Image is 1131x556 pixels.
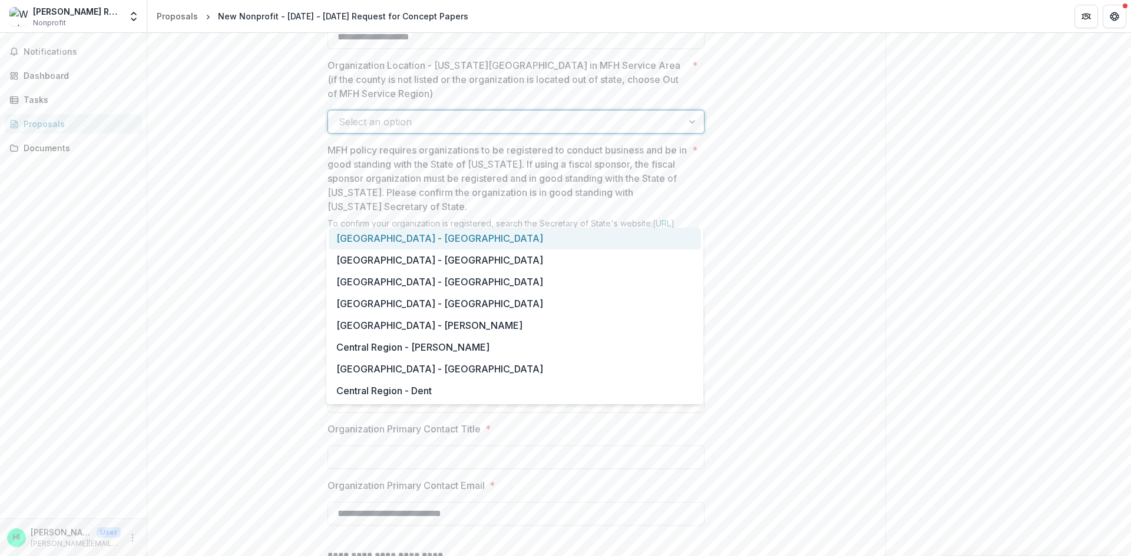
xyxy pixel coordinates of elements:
[125,531,140,545] button: More
[24,69,133,82] div: Dashboard
[329,271,701,293] div: [GEOGRAPHIC_DATA] - [GEOGRAPHIC_DATA]
[5,114,142,134] a: Proposals
[1103,5,1126,28] button: Get Help
[329,337,701,358] div: Central Region - [PERSON_NAME]
[31,538,121,549] p: [PERSON_NAME][EMAIL_ADDRESS][PERSON_NAME][DOMAIN_NAME]
[24,118,133,130] div: Proposals
[24,142,133,154] div: Documents
[5,66,142,85] a: Dashboard
[97,527,121,538] p: User
[329,293,701,315] div: [GEOGRAPHIC_DATA] - [GEOGRAPHIC_DATA]
[329,249,701,271] div: [GEOGRAPHIC_DATA] - [GEOGRAPHIC_DATA]
[157,10,198,22] div: Proposals
[328,58,687,101] p: Organization Location - [US_STATE][GEOGRAPHIC_DATA] in MFH Service Area (if the county is not lis...
[31,526,92,538] p: [PERSON_NAME]
[24,47,137,57] span: Notifications
[152,8,473,25] nav: breadcrumb
[329,380,701,402] div: Central Region - Dent
[125,5,142,28] button: Open entity switcher
[13,534,20,541] div: Henry Irvin
[152,8,203,25] a: Proposals
[326,228,703,404] div: Select options list
[329,358,701,380] div: [GEOGRAPHIC_DATA] - [GEOGRAPHIC_DATA]
[329,315,701,337] div: [GEOGRAPHIC_DATA] - [PERSON_NAME]
[5,90,142,109] a: Tasks
[218,10,468,22] div: New Nonprofit - [DATE] - [DATE] Request for Concept Papers
[1074,5,1098,28] button: Partners
[328,422,481,436] p: Organization Primary Contact Title
[9,7,28,26] img: Winkelmann Rx, Inc.
[328,478,485,492] p: Organization Primary Contact Email
[328,218,705,243] div: To confirm your organization is registered, search the Secretary of State's website:
[5,138,142,158] a: Documents
[33,5,121,18] div: [PERSON_NAME] Rx, Inc.
[5,42,142,61] button: Notifications
[328,143,687,214] p: MFH policy requires organizations to be registered to conduct business and be in good standing wi...
[24,94,133,106] div: Tasks
[329,402,701,424] div: [GEOGRAPHIC_DATA] - [GEOGRAPHIC_DATA]
[329,228,701,249] div: [GEOGRAPHIC_DATA] - [GEOGRAPHIC_DATA]
[33,18,66,28] span: Nonprofit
